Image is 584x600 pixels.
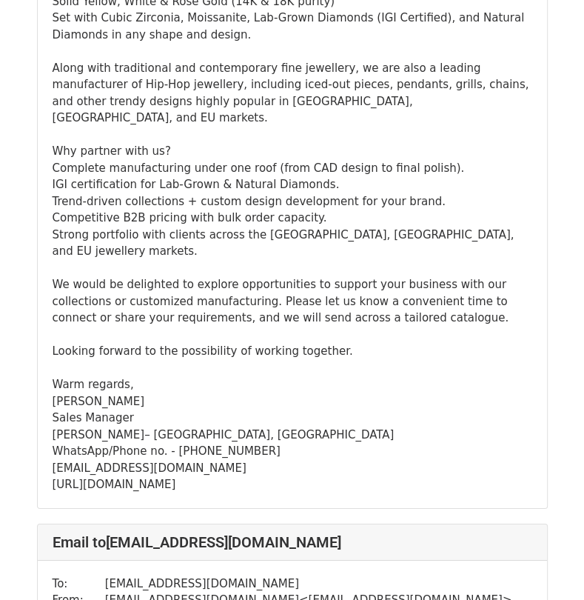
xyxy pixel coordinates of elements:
td: To: [53,576,105,593]
li: Strong portfolio with clients across the [GEOGRAPHIC_DATA], [GEOGRAPHIC_DATA], and EU jewellery m... [53,227,532,260]
h4: Email to [EMAIL_ADDRESS][DOMAIN_NAME] [53,533,532,551]
iframe: Chat Widget [510,529,584,600]
li: Competitive B2B pricing with bulk order capacity. [53,210,532,227]
li: Trend-driven collections + custom design development for your brand. [53,193,532,210]
li: Complete manufacturing under one roof (from CAD design to final polish). [53,160,532,177]
li: Set with Cubic Zirconia, Moissanite, Lab-Grown Diamonds (IGI Certified), and Natural Diamonds in ... [53,10,532,43]
li: IGI certification for Lab-Grown & Natural Diamonds. [53,176,532,193]
td: [EMAIL_ADDRESS][DOMAIN_NAME] [105,576,512,593]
